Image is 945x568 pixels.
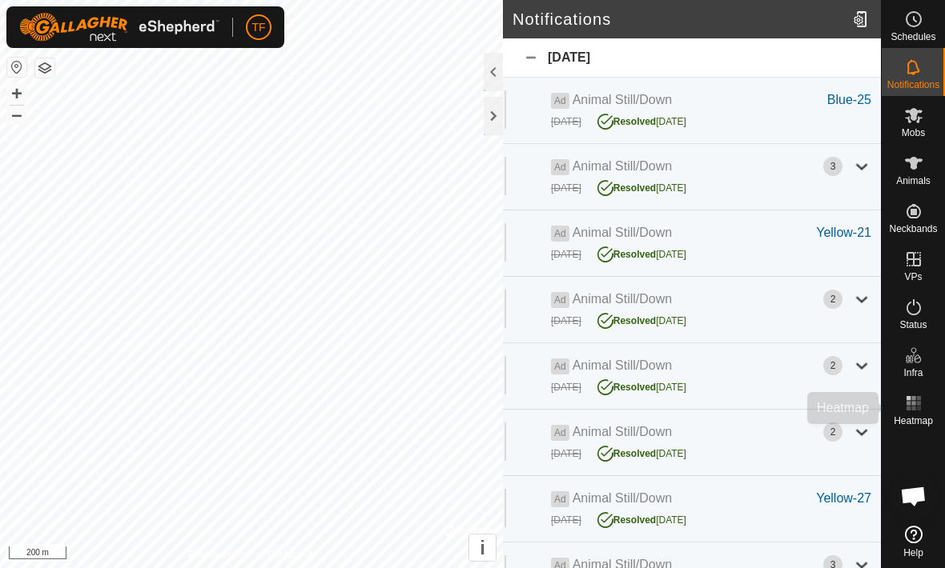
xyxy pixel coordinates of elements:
div: [DATE] [551,513,581,527]
span: Animal Still/Down [573,358,672,372]
span: Ad [551,159,569,175]
button: – [7,105,26,124]
button: + [7,84,26,103]
span: Neckbands [889,224,937,234]
div: Yellow-21 [816,223,871,242]
div: Yellow-27 [816,489,871,508]
div: [DATE] [597,442,686,461]
span: Animals [896,176,931,186]
span: Infra [903,368,923,378]
span: Heatmap [894,416,933,426]
div: [DATE] [551,314,581,328]
span: Animal Still/Down [573,292,672,306]
span: Ad [551,358,569,374]
div: Open chat [890,472,938,520]
div: 2 [823,356,842,375]
div: [DATE] [551,247,581,262]
span: Resolved [613,116,656,127]
span: Animal Still/Down [573,491,672,505]
span: VPs [904,272,922,282]
span: Notifications [887,80,939,90]
div: Blue-25 [827,90,871,110]
h2: Notifications [513,10,846,29]
span: Animal Still/Down [573,159,672,173]
span: Resolved [613,514,656,526]
div: [DATE] [503,38,881,78]
span: Animal Still/Down [573,93,672,106]
div: [DATE] [551,114,581,129]
div: [DATE] [597,375,686,394]
button: i [469,534,496,561]
div: [DATE] [551,181,581,195]
button: Map Layers [35,58,54,78]
div: [DATE] [551,380,581,394]
span: Ad [551,491,569,507]
span: Animal Still/Down [573,425,672,438]
img: Gallagher Logo [19,13,219,42]
div: [DATE] [597,242,686,262]
span: i [480,537,485,558]
span: Mobs [902,128,925,138]
span: Ad [551,425,569,441]
span: Resolved [613,382,656,393]
span: Schedules [891,32,935,42]
div: [DATE] [597,110,686,129]
span: Resolved [613,182,656,194]
span: Ad [551,226,569,242]
div: 2 [823,422,842,442]
span: Ad [551,292,569,308]
div: [DATE] [597,176,686,195]
div: [DATE] [597,508,686,527]
button: Reset Map [7,58,26,77]
span: TF [251,19,265,36]
span: Animal Still/Down [573,226,672,239]
div: 2 [823,290,842,309]
span: Ad [551,93,569,109]
span: Resolved [613,249,656,260]
a: Privacy Policy [188,547,248,562]
a: Contact Us [267,547,315,562]
div: [DATE] [597,309,686,328]
div: [DATE] [551,446,581,461]
span: Status [899,320,927,330]
span: Resolved [613,315,656,326]
a: Help [882,519,945,564]
span: Help [903,548,923,558]
div: 3 [823,157,842,176]
span: Resolved [613,448,656,459]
